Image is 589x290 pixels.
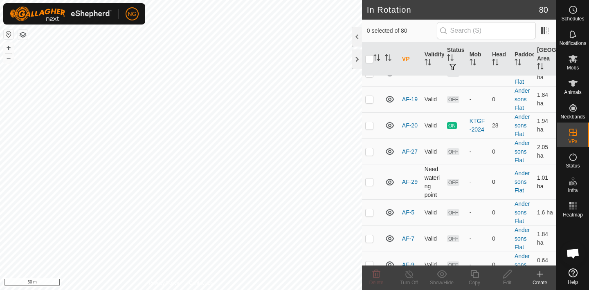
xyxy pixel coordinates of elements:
[399,42,421,76] th: VP
[515,87,530,111] a: Andersons Flat
[470,234,486,243] div: -
[447,148,459,155] span: OFF
[385,56,391,62] p-sorticon: Activate to sort
[534,138,556,165] td: 2.05 ha
[567,65,579,70] span: Mobs
[470,261,486,269] div: -
[563,212,583,217] span: Heatmap
[489,165,511,199] td: 0
[557,265,589,288] a: Help
[539,4,548,16] span: 80
[447,122,457,129] span: ON
[515,170,530,194] a: Andersons Flat
[369,280,384,286] span: Delete
[128,10,137,18] span: NG
[447,96,459,103] span: OFF
[568,139,577,144] span: VPs
[421,86,444,112] td: Valid
[470,147,486,156] div: -
[402,178,418,185] a: AF-29
[515,60,521,67] p-sorticon: Activate to sort
[402,148,418,155] a: AF-27
[402,209,414,216] a: AF-5
[421,42,444,76] th: Validity
[402,261,414,268] a: AF-9
[524,279,556,286] div: Create
[470,208,486,217] div: -
[568,280,578,285] span: Help
[515,114,530,137] a: Andersons Flat
[393,279,425,286] div: Turn Off
[515,227,530,250] a: Andersons Flat
[447,235,459,242] span: OFF
[489,199,511,225] td: 0
[566,163,580,168] span: Status
[447,261,459,268] span: OFF
[444,42,466,76] th: Status
[470,178,486,186] div: -
[489,112,511,138] td: 28
[568,188,578,193] span: Infra
[421,138,444,165] td: Valid
[367,27,437,35] span: 0 selected of 80
[447,56,454,62] p-sorticon: Activate to sort
[18,30,28,40] button: Map Layers
[491,279,524,286] div: Edit
[534,165,556,199] td: 1.01 ha
[534,86,556,112] td: 1.84 ha
[189,279,213,287] a: Contact Us
[421,225,444,252] td: Valid
[515,253,530,277] a: Andersons Flat
[402,122,418,129] a: AF-20
[470,95,486,104] div: -
[564,90,582,95] span: Animals
[561,16,584,21] span: Schedules
[492,60,499,67] p-sorticon: Activate to sort
[4,43,13,53] button: +
[515,201,530,224] a: Andersons Flat
[560,41,586,46] span: Notifications
[489,138,511,165] td: 0
[515,61,530,85] a: Andersons Flat
[466,42,489,76] th: Mob
[425,60,431,67] p-sorticon: Activate to sort
[515,140,530,163] a: Andersons Flat
[402,96,418,103] a: AF-19
[470,60,476,67] p-sorticon: Activate to sort
[425,279,458,286] div: Show/Hide
[421,199,444,225] td: Valid
[421,252,444,278] td: Valid
[534,112,556,138] td: 1.94 ha
[421,112,444,138] td: Valid
[458,279,491,286] div: Copy
[10,7,112,21] img: Gallagher Logo
[560,114,585,119] span: Neckbands
[489,252,511,278] td: 0
[511,42,534,76] th: Paddock
[447,209,459,216] span: OFF
[148,279,179,287] a: Privacy Policy
[367,5,539,15] h2: In Rotation
[534,199,556,225] td: 1.6 ha
[4,29,13,39] button: Reset Map
[534,42,556,76] th: [GEOGRAPHIC_DATA] Area
[4,54,13,63] button: –
[373,56,380,62] p-sorticon: Activate to sort
[534,252,556,278] td: 0.64 ha
[561,241,585,265] div: Open chat
[421,165,444,199] td: Need watering point
[489,86,511,112] td: 0
[489,225,511,252] td: 0
[437,22,536,39] input: Search (S)
[402,70,418,76] a: AF-18
[534,225,556,252] td: 1.84 ha
[489,42,511,76] th: Head
[537,64,544,71] p-sorticon: Activate to sort
[447,179,459,186] span: OFF
[402,235,414,242] a: AF-7
[470,117,486,134] div: KTGF-2024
